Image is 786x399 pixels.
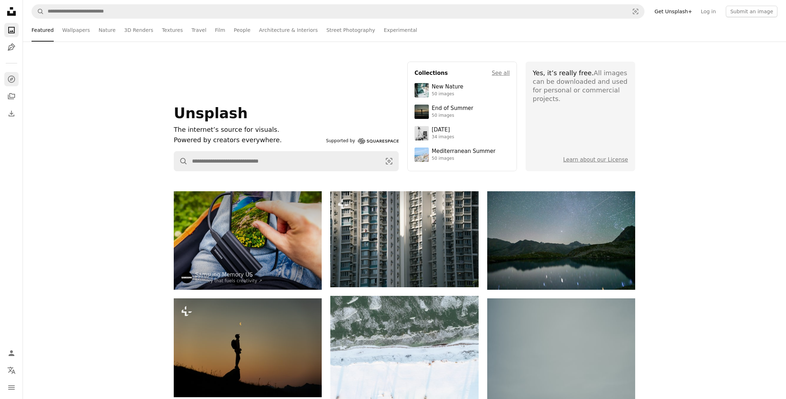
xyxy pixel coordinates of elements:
img: premium_photo-1688410049290-d7394cc7d5df [414,148,429,162]
a: Supported by [326,137,399,145]
a: Memory that fuels creativity ↗ [195,278,262,283]
a: Street Photography [326,19,375,42]
form: Find visuals sitewide [174,151,399,171]
img: Go to Samsung Memory US's profile [181,272,192,283]
button: Submit an image [726,6,777,17]
a: New Nature50 images [414,83,510,97]
a: People [234,19,251,42]
div: [DATE] [432,126,454,134]
a: End of Summer50 images [414,105,510,119]
img: premium_photo-1755037089989-422ee333aef9 [414,83,429,97]
a: Film [215,19,225,42]
a: Learn about our License [563,157,628,163]
a: Collections [4,89,19,104]
button: Visual search [627,5,644,18]
a: 3D Renders [124,19,153,42]
h4: Collections [414,69,448,77]
div: All images can be downloaded and used for personal or commercial projects. [533,69,628,103]
a: Snow covered landscape with frozen water [330,348,478,354]
button: Menu [4,380,19,395]
a: Experimental [384,19,417,42]
a: See all [492,69,510,77]
a: Download History [4,106,19,121]
span: Unsplash [174,105,248,121]
span: Yes, it’s really free. [533,69,594,77]
a: Tall apartment buildings with many windows and balconies. [330,236,478,242]
a: Explore [4,72,19,86]
button: Visual search [380,152,398,171]
h1: The internet’s source for visuals. [174,125,323,135]
img: photo-1682590564399-95f0109652fe [414,126,429,140]
a: Get Unsplash+ [650,6,696,17]
a: [DATE]34 images [414,126,510,140]
a: Mediterranean Summer50 images [414,148,510,162]
p: Powered by creators everywhere. [174,135,323,145]
div: 34 images [432,134,454,140]
a: Wallpapers [62,19,90,42]
div: New Nature [432,83,463,91]
a: Home — Unsplash [4,4,19,20]
button: Language [4,363,19,378]
form: Find visuals sitewide [32,4,644,19]
a: Travel [191,19,206,42]
a: Starry night sky over a calm mountain lake [487,237,635,244]
img: premium_photo-1754398386796-ea3dec2a6302 [414,105,429,119]
div: End of Summer [432,105,473,112]
a: Log in / Sign up [4,346,19,360]
img: Person uses portable ssd with smartphone outdoors [174,191,322,290]
a: Samsung Memory US [195,271,262,278]
div: 50 images [432,113,473,119]
a: Illustrations [4,40,19,54]
div: 50 images [432,156,495,162]
button: Search Unsplash [174,152,188,171]
div: Mediterranean Summer [432,148,495,155]
a: Architecture & Interiors [259,19,318,42]
img: Tall apartment buildings with many windows and balconies. [330,191,478,287]
a: Silhouette of a hiker looking at the moon at sunset. [174,344,322,351]
img: Starry night sky over a calm mountain lake [487,191,635,290]
a: Person uses portable ssd with smartphone outdoors [174,237,322,244]
button: Search Unsplash [32,5,44,18]
div: 50 images [432,91,463,97]
a: Nature [99,19,115,42]
a: Textures [162,19,183,42]
a: Log in [696,6,720,17]
a: Photos [4,23,19,37]
img: Silhouette of a hiker looking at the moon at sunset. [174,298,322,397]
